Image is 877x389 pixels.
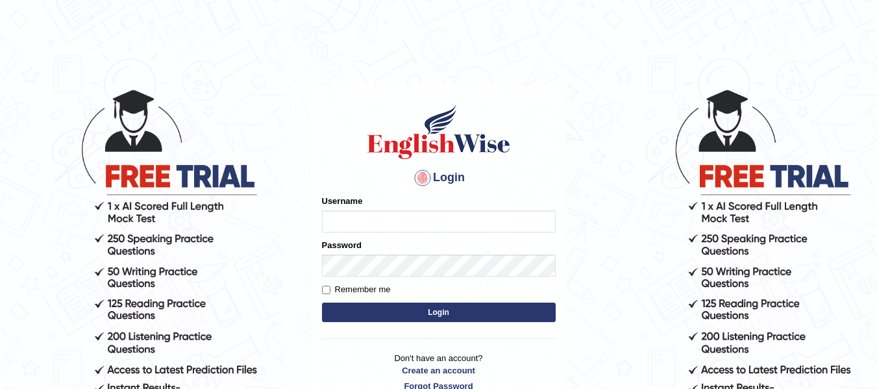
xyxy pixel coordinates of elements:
input: Remember me [322,286,330,294]
a: Create an account [322,364,556,377]
label: Remember me [322,283,391,296]
img: Logo of English Wise sign in for intelligent practice with AI [365,103,513,161]
label: Password [322,239,362,251]
label: Username [322,195,363,207]
button: Login [322,303,556,322]
h4: Login [322,168,556,188]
